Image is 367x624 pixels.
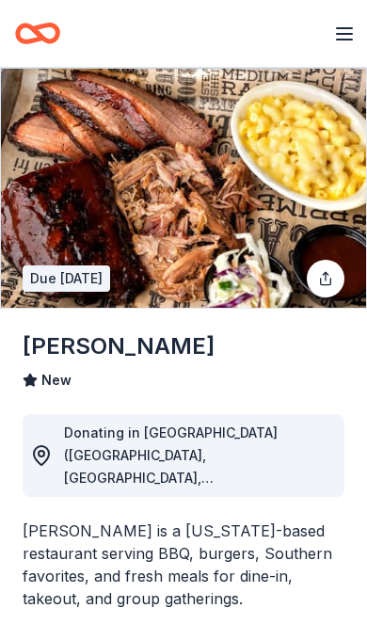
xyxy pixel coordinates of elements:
[23,265,110,292] div: Due [DATE]
[15,11,60,56] a: Home
[23,520,344,610] div: [PERSON_NAME] is a [US_STATE]-based restaurant serving BBQ, burgers, Southern favorites, and fres...
[41,369,72,392] span: New
[23,331,215,361] h1: [PERSON_NAME]
[64,424,278,576] span: Donating in [GEOGRAPHIC_DATA] ([GEOGRAPHIC_DATA], [GEOGRAPHIC_DATA], [GEOGRAPHIC_DATA], [GEOGRAPH...
[1,69,366,308] img: Image for Calhoun's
